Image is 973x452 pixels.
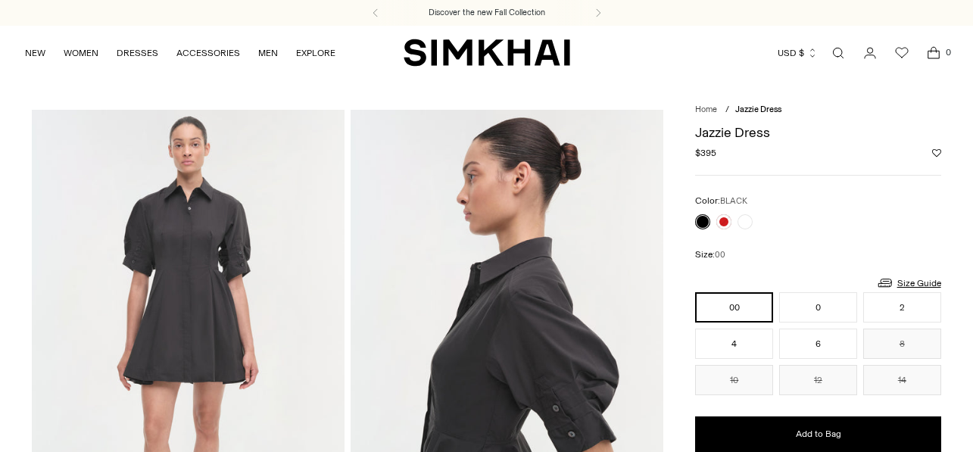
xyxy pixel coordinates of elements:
button: 0 [779,292,857,323]
button: Add to Wishlist [932,148,941,157]
button: 12 [779,365,857,395]
a: Home [695,104,717,114]
a: Wishlist [887,38,917,68]
button: 10 [695,365,773,395]
a: Open search modal [823,38,853,68]
button: 6 [779,329,857,359]
button: 00 [695,292,773,323]
a: MEN [258,36,278,70]
nav: breadcrumbs [695,104,940,117]
h1: Jazzie Dress [695,126,940,139]
button: 8 [863,329,941,359]
button: 2 [863,292,941,323]
span: $395 [695,146,716,160]
div: / [725,104,729,117]
a: EXPLORE [296,36,335,70]
a: ACCESSORIES [176,36,240,70]
a: SIMKHAI [404,38,570,67]
label: Color: [695,194,747,208]
a: WOMEN [64,36,98,70]
label: Size: [695,248,725,262]
button: USD $ [778,36,818,70]
a: DRESSES [117,36,158,70]
button: 4 [695,329,773,359]
span: 00 [715,250,725,260]
a: Go to the account page [855,38,885,68]
a: NEW [25,36,45,70]
button: 14 [863,365,941,395]
span: Add to Bag [796,428,841,441]
span: Jazzie Dress [735,104,781,114]
span: BLACK [720,196,747,206]
a: Size Guide [876,273,941,292]
a: Open cart modal [918,38,949,68]
span: 0 [941,45,955,59]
